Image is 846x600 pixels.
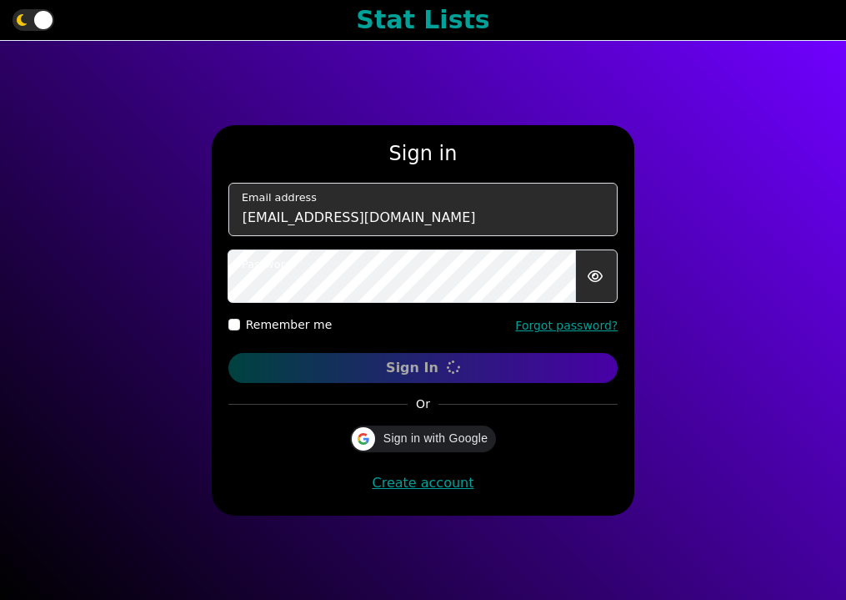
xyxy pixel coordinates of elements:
[228,142,618,166] h3: Sign in
[515,319,618,332] a: Forgot password?
[356,5,489,35] h1: Stat Lists
[246,316,333,334] label: Remember me
[383,430,488,447] span: Sign in with Google
[350,426,496,452] div: Sign in with Google
[408,396,438,413] span: Or
[373,475,474,491] a: Create account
